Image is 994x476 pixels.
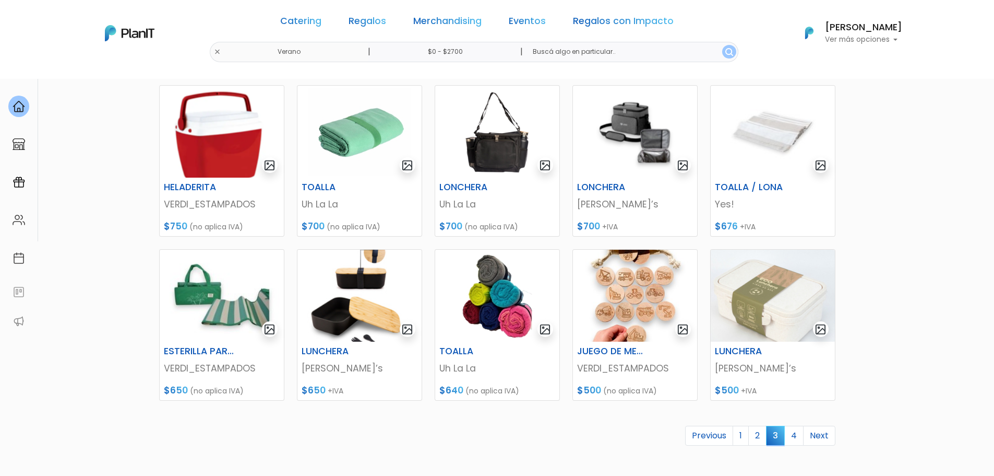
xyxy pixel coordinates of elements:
[825,23,902,32] h6: [PERSON_NAME]
[401,323,413,335] img: gallery-light
[401,159,413,171] img: gallery-light
[798,21,821,44] img: PlanIt Logo
[710,249,835,401] a: gallery-light LUNCHERA [PERSON_NAME]’s $500 +IVA
[711,86,835,178] img: thumb_2000___2000-Photoroom__32_.jpg
[715,220,738,233] span: $676
[158,182,243,193] h6: HELADERITA
[710,85,835,237] a: gallery-light TOALLA / LONA Yes! $676 +IVA
[264,159,276,171] img: gallery-light
[37,96,174,131] p: Ya probaste PlanitGO? Vas a poder automatizarlas acciones de todo el año. Escribinos para saber más!
[685,426,733,446] a: Previous
[158,346,243,357] h6: ESTERILLA PARA PLAYA
[280,17,321,29] a: Catering
[164,362,280,375] p: VERDI_ESTAMPADOS
[439,220,462,233] span: $700
[164,220,187,233] span: $750
[435,85,560,237] a: gallery-light LONCHERA Uh La La $700 (no aplica IVA)
[27,63,184,84] div: J
[825,36,902,43] p: Ver más opciones
[573,17,674,29] a: Regalos con Impacto
[815,159,827,171] img: gallery-light
[295,182,381,193] h6: TOALLA
[433,346,519,357] h6: TOALLA
[524,42,738,62] input: Buscá algo en particular..
[105,25,154,41] img: PlanIt Logo
[160,250,284,342] img: thumb_2000___2000-Photoroom__6_.jpg
[295,346,381,357] h6: LUNCHERA
[439,384,463,397] span: $640
[368,45,370,58] p: |
[815,323,827,335] img: gallery-light
[572,85,698,237] a: gallery-light LONCHERA [PERSON_NAME]’s $700 +IVA
[715,384,739,397] span: $500
[297,249,422,401] a: gallery-light LUNCHERA [PERSON_NAME]’s $650 +IVA
[13,100,25,113] img: home-e721727adea9d79c4d83392d1f703f7f8bce08238fde08b1acbfd93340b81755.svg
[264,323,276,335] img: gallery-light
[784,426,804,446] a: 4
[733,426,749,446] a: 1
[577,384,601,397] span: $500
[433,182,519,193] h6: LONCHERA
[190,386,244,396] span: (no aplica IVA)
[302,220,325,233] span: $700
[159,157,177,169] i: insert_emoticon
[571,182,656,193] h6: LONCHERA
[214,49,221,55] img: close-6986928ebcb1d6c9903e3b54e860dbc4d054630f23adef3a32610726dff6a82b.svg
[159,249,284,401] a: gallery-light ESTERILLA PARA PLAYA VERDI_ESTAMPADOS $650 (no aplica IVA)
[539,323,551,335] img: gallery-light
[748,426,767,446] a: 2
[13,138,25,150] img: marketplace-4ceaa7011d94191e9ded77b95e3339b90024bf715f7c57f8cf31f2d8c509eaba.svg
[94,52,115,73] img: user_d58e13f531133c46cb30575f4d864daf.jpeg
[328,386,343,396] span: +IVA
[803,426,835,446] a: Next
[349,17,386,29] a: Regalos
[464,222,518,232] span: (no aplica IVA)
[13,286,25,298] img: feedback-78b5a0c8f98aac82b08bfc38622c3050aee476f2c9584af64705fc4e61158814.svg
[603,386,657,396] span: (no aplica IVA)
[741,386,757,396] span: +IVA
[572,249,698,401] a: gallery-light JUEGO DE MEMORIA ECO VERDI_ESTAMPADOS $500 (no aplica IVA)
[13,315,25,328] img: partners-52edf745621dab592f3b2c58e3bca9d71375a7ef29c3b500c9f145b62cc070d4.svg
[302,384,326,397] span: $650
[54,159,159,169] span: ¡Escríbenos!
[439,198,555,211] p: Uh La La
[602,222,618,232] span: +IVA
[435,86,559,178] img: thumb_Dise%C3%B1o_sin_t%C3%ADtulo_-_2024-11-25T122131.197.png
[520,45,523,58] p: |
[413,17,482,29] a: Merchandising
[435,249,560,401] a: gallery-light TOALLA Uh La La $640 (no aplica IVA)
[105,63,126,84] span: J
[725,48,733,56] img: search_button-432b6d5273f82d61273b3651a40e1bd1b912527efae98b1b7a1b2c0702e16a8d.svg
[327,222,380,232] span: (no aplica IVA)
[159,85,284,237] a: gallery-light HELADERITA VERDI_ESTAMPADOS $750 (no aplica IVA)
[189,222,243,232] span: (no aplica IVA)
[13,214,25,226] img: people-662611757002400ad9ed0e3c099ab2801c6687ba6c219adb57efc949bc21e19d.svg
[715,362,831,375] p: [PERSON_NAME]’s
[715,198,831,211] p: Yes!
[302,198,417,211] p: Uh La La
[740,222,756,232] span: +IVA
[577,220,600,233] span: $700
[297,250,422,342] img: thumb_16872_lunchera.JPG
[27,73,184,139] div: PLAN IT Ya probaste PlanitGO? Vas a poder automatizarlas acciones de todo el año. Escribinos para...
[709,182,794,193] h6: TOALLA / LONA
[439,362,555,375] p: Uh La La
[177,157,198,169] i: send
[577,362,693,375] p: VERDI_ESTAMPADOS
[465,386,519,396] span: (no aplica IVA)
[573,86,697,178] img: thumb_Captura_de_pantalla_2025-09-18_115428.png
[677,159,689,171] img: gallery-light
[677,323,689,335] img: gallery-light
[84,63,105,84] img: user_04fe99587a33b9844688ac17b531be2b.png
[13,252,25,264] img: calendar-87d922413cdce8b2cf7b7f5f62616a5cf9e4887200fb71536465627b3292af00.svg
[164,198,280,211] p: VERDI_ESTAMPADOS
[435,250,559,342] img: thumb_WhatsApp_Image_2023-10-16_at_20.09.06.jpg
[766,426,785,445] span: 3
[711,250,835,342] img: thumb_17057.jpg
[573,250,697,342] img: thumb_2000___2000-Photoroom_-_2024-09-24T103210.271.jpg
[37,85,67,94] strong: PLAN IT
[509,17,546,29] a: Eventos
[577,198,693,211] p: [PERSON_NAME]’s
[297,86,422,178] img: thumb_WhatsApp_Image_2023-10-16_at_20.11.37.jpg
[571,346,656,357] h6: JUEGO DE MEMORIA ECO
